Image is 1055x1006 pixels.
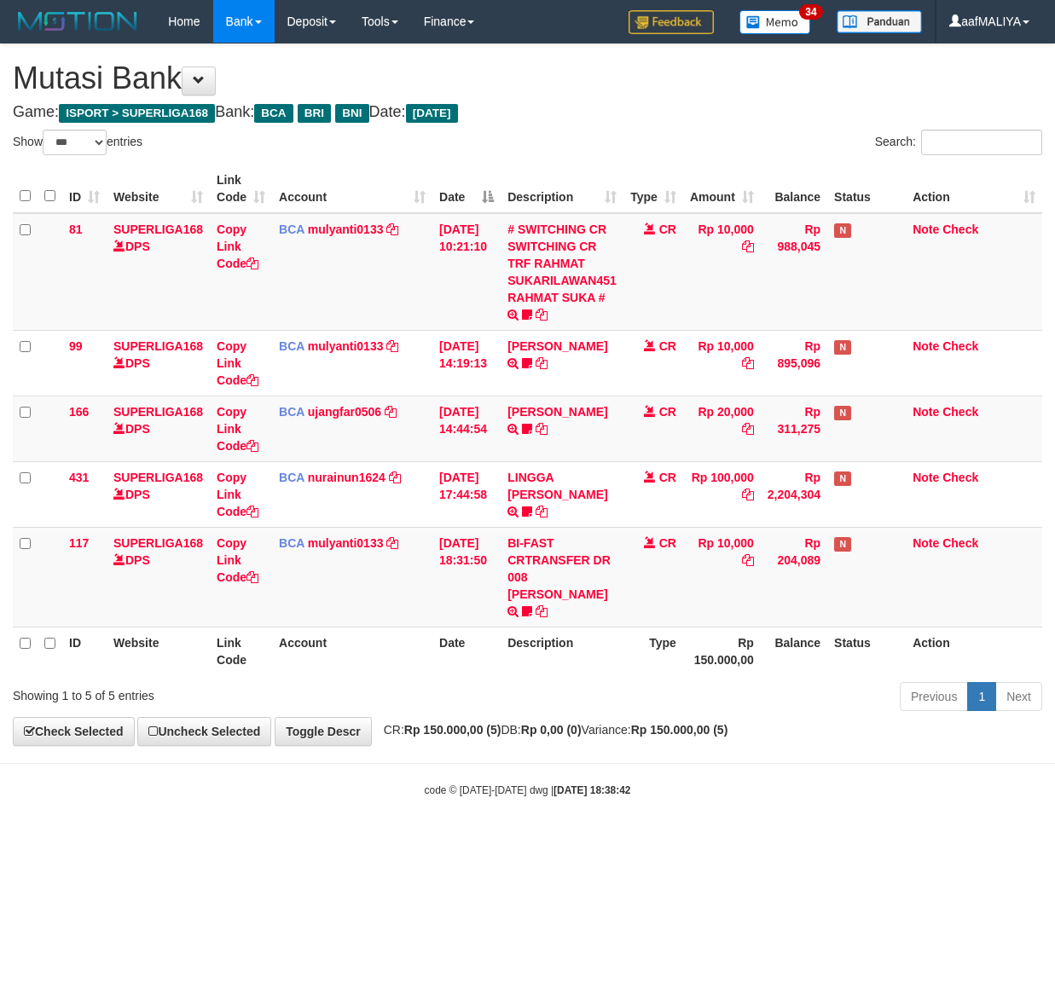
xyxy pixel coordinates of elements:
a: 1 [967,682,996,711]
input: Search: [921,130,1042,155]
td: Rp 20,000 [683,396,761,461]
td: DPS [107,213,210,331]
a: Check [942,471,978,484]
th: Account [272,627,432,675]
td: BI-FAST CRTRANSFER DR 008 [PERSON_NAME] [501,527,623,627]
span: Has Note [834,537,851,552]
a: mulyanti0133 [308,339,384,353]
a: Check [942,536,978,550]
a: Copy Rp 10,000 to clipboard [742,356,754,370]
a: Check [942,223,978,236]
th: Type: activate to sort column ascending [623,165,683,213]
a: Copy # SWITCHING CR SWITCHING CR TRF RAHMAT SUKARILAWAN451 RAHMAT SUKA # to clipboard [536,308,548,321]
a: Copy ujangfar0506 to clipboard [385,405,397,419]
a: # SWITCHING CR SWITCHING CR TRF RAHMAT SUKARILAWAN451 RAHMAT SUKA # [507,223,617,304]
a: Copy mulyanti0133 to clipboard [386,223,398,236]
td: Rp 204,089 [761,527,827,627]
td: [DATE] 10:21:10 [432,213,501,331]
a: nurainun1624 [308,471,385,484]
a: SUPERLIGA168 [113,405,203,419]
div: Showing 1 to 5 of 5 entries [13,680,426,704]
a: Note [913,339,939,353]
th: Rp 150.000,00 [683,627,761,675]
td: Rp 10,000 [683,527,761,627]
a: SUPERLIGA168 [113,223,203,236]
a: LINGGA [PERSON_NAME] [507,471,607,501]
a: SUPERLIGA168 [113,471,203,484]
th: Description: activate to sort column ascending [501,165,623,213]
a: Note [913,536,939,550]
span: BCA [279,471,304,484]
a: Copy Rp 10,000 to clipboard [742,240,754,253]
td: [DATE] 14:19:13 [432,330,501,396]
th: Account: activate to sort column ascending [272,165,432,213]
td: [DATE] 17:44:58 [432,461,501,527]
td: Rp 10,000 [683,330,761,396]
span: CR [659,536,676,550]
th: Amount: activate to sort column ascending [683,165,761,213]
th: Link Code [210,627,272,675]
span: BCA [279,339,304,353]
span: 117 [69,536,89,550]
span: BNI [335,104,368,123]
span: ISPORT > SUPERLIGA168 [59,104,215,123]
th: Description [501,627,623,675]
a: [PERSON_NAME] [507,405,607,419]
th: Balance [761,627,827,675]
img: Button%20Memo.svg [739,10,811,34]
td: Rp 10,000 [683,213,761,331]
th: Action: activate to sort column ascending [906,165,1042,213]
a: Check [942,339,978,353]
th: ID [62,627,107,675]
span: [DATE] [406,104,458,123]
td: [DATE] 18:31:50 [432,527,501,627]
a: Copy mulyanti0133 to clipboard [386,536,398,550]
a: Copy LINGGA ADITYA PRAT to clipboard [536,505,548,518]
a: Copy MUHAMMAD REZA to clipboard [536,356,548,370]
span: CR [659,405,676,419]
a: Copy Link Code [217,405,258,453]
span: BRI [298,104,331,123]
a: [PERSON_NAME] [507,339,607,353]
img: Feedback.jpg [629,10,714,34]
th: Status [827,165,906,213]
a: Copy Rp 20,000 to clipboard [742,422,754,436]
td: Rp 2,204,304 [761,461,827,527]
span: BCA [279,223,304,236]
td: [DATE] 14:44:54 [432,396,501,461]
td: DPS [107,527,210,627]
a: mulyanti0133 [308,223,384,236]
span: 431 [69,471,89,484]
span: CR [659,339,676,353]
td: Rp 311,275 [761,396,827,461]
a: SUPERLIGA168 [113,536,203,550]
a: Copy nurainun1624 to clipboard [389,471,401,484]
a: Next [995,682,1042,711]
td: Rp 988,045 [761,213,827,331]
a: Copy Link Code [217,223,258,270]
img: panduan.png [837,10,922,33]
a: Copy BI-FAST CRTRANSFER DR 008 KHAIRUL ASNI to clipboard [536,604,548,618]
strong: Rp 0,00 (0) [521,723,582,737]
span: BCA [279,405,304,419]
a: SUPERLIGA168 [113,339,203,353]
span: CR: DB: Variance: [375,723,728,737]
span: CR [659,223,676,236]
td: Rp 100,000 [683,461,761,527]
th: Balance [761,165,827,213]
th: Action [906,627,1042,675]
a: Previous [900,682,968,711]
a: mulyanti0133 [308,536,384,550]
span: BCA [279,536,304,550]
span: Has Note [834,471,851,486]
img: MOTION_logo.png [13,9,142,34]
span: Has Note [834,223,851,238]
strong: Rp 150.000,00 (5) [404,723,501,737]
th: Type [623,627,683,675]
a: Uncheck Selected [137,717,271,746]
label: Search: [875,130,1042,155]
span: 166 [69,405,89,419]
a: Toggle Descr [275,717,372,746]
a: Copy Link Code [217,536,258,584]
a: Note [913,223,939,236]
